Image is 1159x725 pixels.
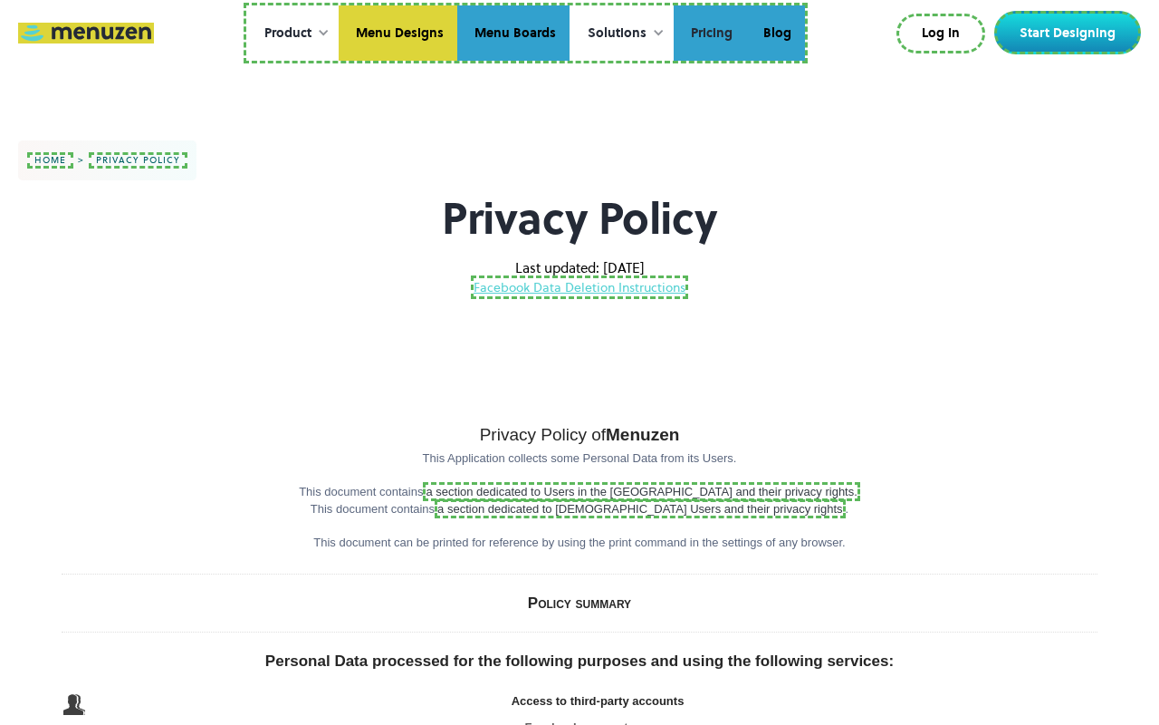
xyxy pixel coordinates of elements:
p: Last updated: [DATE] [471,257,688,278]
a: Log In [896,14,985,53]
a: Menu Designs [339,5,457,62]
a: privacy policy [89,152,187,169]
p: This document contains [62,483,1097,500]
h1: Privacy Policy [442,194,716,244]
div: Solutions [588,24,647,43]
p: This Application collects some Personal Data from its Users. [62,449,1097,467]
a: Blog [746,5,805,62]
p: This document can be printed for reference by using the print command in the settings of any brow... [62,534,1097,551]
a: Menu Boards [457,5,570,62]
div: > [73,155,89,166]
a: Facebook Data Deletion Instructions [471,275,688,299]
a: home [27,152,73,169]
div: Product [264,24,311,43]
a: Pricing [674,5,746,62]
p: This document contains . [62,500,1097,517]
strong: Menuzen [606,425,679,444]
h3: Access to third-party accounts [98,671,1097,710]
h1: Privacy Policy of [62,424,1097,445]
a: a section dedicated to Users in the [GEOGRAPHIC_DATA] and their privacy rights. [423,482,859,501]
div: Product [246,5,339,62]
div: Solutions [570,5,674,62]
h2: Policy summary [62,575,1097,613]
a: a section dedicated to [DEMOGRAPHIC_DATA] Users and their privacy rights [435,499,845,518]
a: Start Designing [994,11,1141,54]
h2: Personal Data processed for the following purposes and using the following services: [62,633,1097,671]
